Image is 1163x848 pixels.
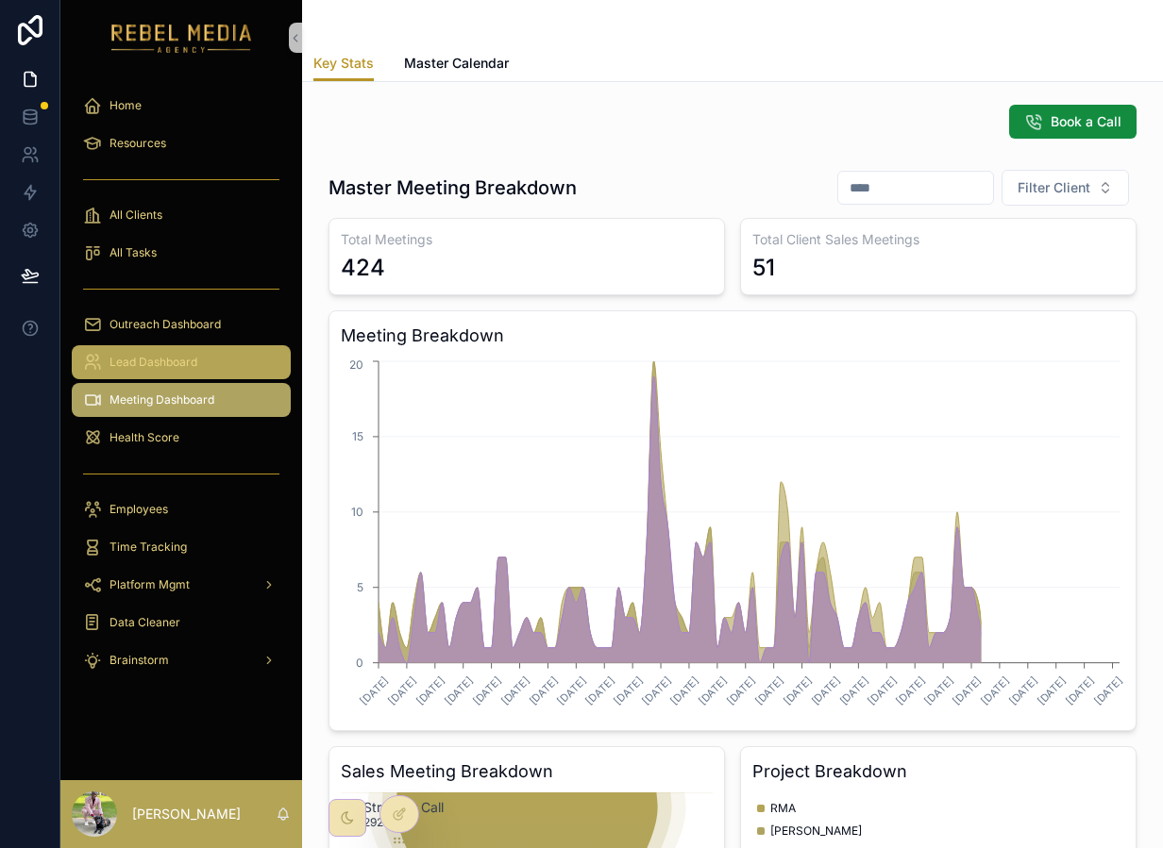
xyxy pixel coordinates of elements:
[1009,105,1137,139] button: Book a Call
[1002,170,1129,206] button: Select Button
[770,823,862,839] span: [PERSON_NAME]
[413,673,447,707] text: [DATE]
[341,357,1124,719] div: chart
[752,673,786,707] text: [DATE]
[110,577,190,592] span: Platform Mgmt
[404,54,509,73] span: Master Calendar
[752,758,1124,785] h3: Project Breakdown
[978,673,1012,707] text: [DATE]
[752,253,775,283] div: 51
[894,673,928,707] text: [DATE]
[110,136,166,151] span: Resources
[921,673,955,707] text: [DATE]
[724,673,758,707] text: [DATE]
[60,75,302,702] div: scrollable content
[363,815,383,829] text: 292
[356,656,363,670] tspan: 0
[1018,178,1090,197] span: Filter Client
[313,54,374,73] span: Key Stats
[612,673,646,707] text: [DATE]
[72,345,291,379] a: Lead Dashboard
[72,530,291,564] a: Time Tracking
[442,673,476,707] text: [DATE]
[385,673,419,707] text: [DATE]
[341,230,713,249] h3: Total Meetings
[110,392,214,407] span: Meeting Dashboard
[110,98,142,113] span: Home
[341,758,713,785] h3: Sales Meeting Breakdown
[110,502,168,517] span: Employees
[1051,112,1121,131] span: Book a Call
[770,801,796,816] span: RMA
[72,198,291,232] a: All Clients
[667,673,701,707] text: [DATE]
[1006,673,1040,707] text: [DATE]
[132,805,241,823] p: [PERSON_NAME]
[341,323,1124,349] h3: Meeting Breakdown
[72,236,291,270] a: All Tasks
[404,46,509,84] a: Master Calendar
[1091,673,1125,707] text: [DATE]
[72,606,291,640] a: Data Cleaner
[72,492,291,526] a: Employees
[639,673,673,707] text: [DATE]
[110,615,180,630] span: Data Cleaner
[111,23,252,53] img: App logo
[1035,673,1069,707] text: [DATE]
[357,580,363,594] tspan: 5
[110,317,221,332] span: Outreach Dashboard
[313,46,374,82] a: Key Stats
[72,89,291,123] a: Home
[352,429,363,443] tspan: 15
[357,673,391,707] text: [DATE]
[866,673,900,707] text: [DATE]
[110,540,187,555] span: Time Tracking
[110,245,157,260] span: All Tasks
[1063,673,1097,707] text: [DATE]
[351,505,363,519] tspan: 10
[349,357,363,372] tspan: 20
[329,175,577,201] h1: Master Meeting Breakdown
[341,253,385,283] div: 424
[110,430,179,445] span: Health Score
[72,421,291,455] a: Health Score
[837,673,871,707] text: [DATE]
[696,673,730,707] text: [DATE]
[583,673,617,707] text: [DATE]
[110,653,169,668] span: Brainstorm
[809,673,843,707] text: [DATE]
[498,673,532,707] text: [DATE]
[781,673,815,707] text: [DATE]
[72,126,291,160] a: Resources
[72,643,291,677] a: Brainstorm
[110,208,162,223] span: All Clients
[470,673,504,707] text: [DATE]
[72,308,291,341] a: Outreach Dashboard
[555,673,589,707] text: [DATE]
[752,230,1124,249] h3: Total Client Sales Meetings
[72,383,291,417] a: Meeting Dashboard
[527,673,561,707] text: [DATE]
[72,568,291,602] a: Platform Mgmt
[950,673,984,707] text: [DATE]
[110,355,197,370] span: Lead Dashboard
